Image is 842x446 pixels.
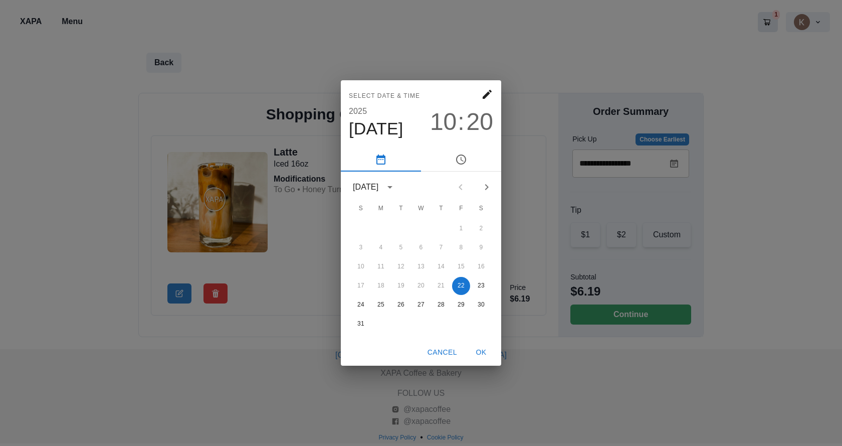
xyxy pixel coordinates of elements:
span: Wednesday [412,199,430,219]
button: calendar view is open, go to text input view [477,84,497,104]
button: calendar view is open, switch to year view [381,179,398,196]
button: 30 [472,296,490,314]
button: 24 [352,296,370,314]
span: : [458,108,464,136]
button: [DATE] [349,118,403,139]
span: Tuesday [392,199,410,219]
button: Cancel [424,343,461,362]
button: 26 [392,296,410,314]
button: 27 [412,296,430,314]
span: Thursday [432,199,450,219]
button: pick time [421,147,501,172]
button: Next month [478,179,495,196]
button: 31 [352,315,370,333]
span: Saturday [472,199,490,219]
button: pick date [341,147,421,172]
button: 2025 [349,104,367,118]
span: Select date & time [349,88,420,104]
div: [DATE] [353,181,378,193]
button: 10 [430,108,457,136]
button: 23 [472,277,490,295]
button: OK [465,343,497,362]
button: 20 [467,108,493,136]
button: 25 [372,296,390,314]
span: Friday [452,199,470,219]
span: Monday [372,199,390,219]
span: Sunday [352,199,370,219]
button: 28 [432,296,450,314]
button: 22 [452,277,470,295]
button: 29 [452,296,470,314]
